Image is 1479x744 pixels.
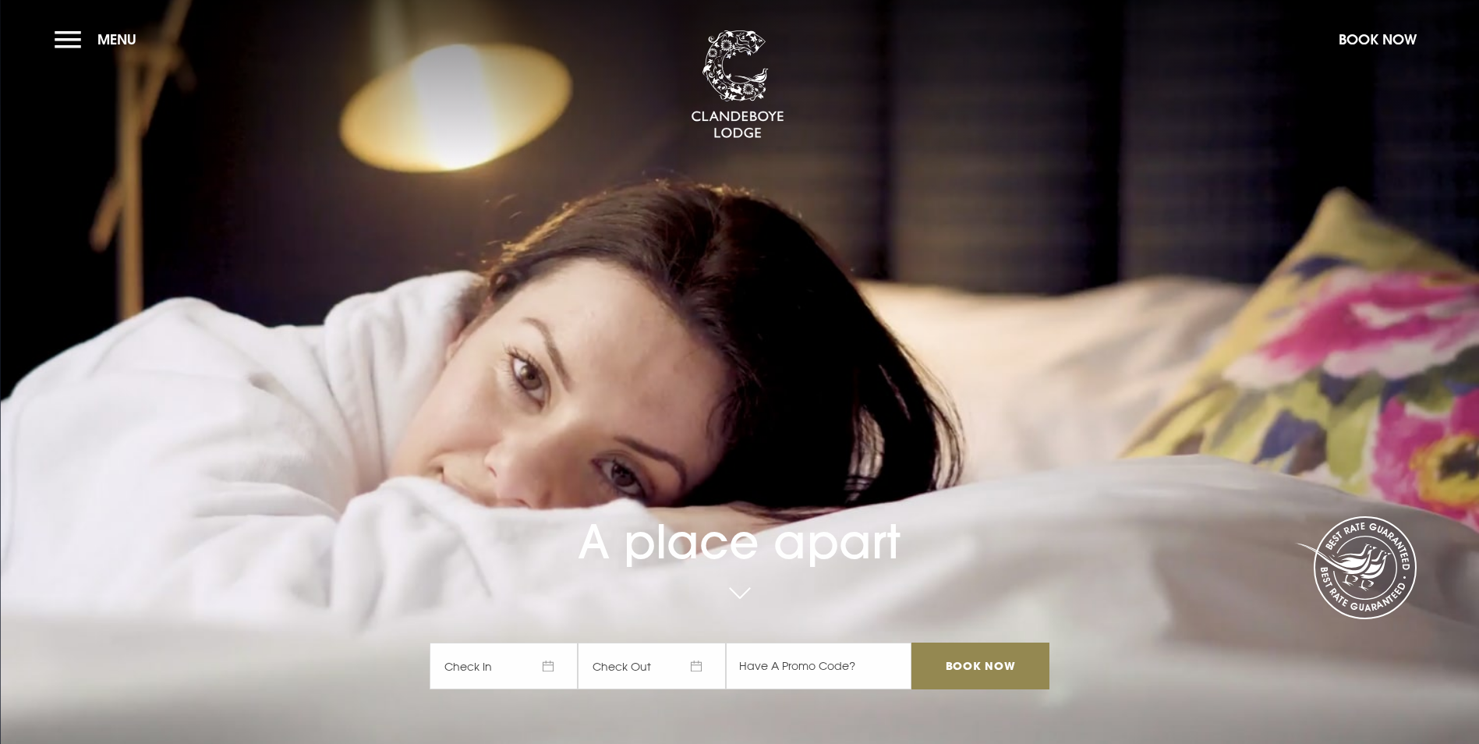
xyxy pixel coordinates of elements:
[97,30,136,48] span: Menu
[1331,23,1424,56] button: Book Now
[430,469,1049,569] h1: A place apart
[55,23,144,56] button: Menu
[578,643,726,689] span: Check Out
[911,643,1049,689] input: Book Now
[691,30,784,140] img: Clandeboye Lodge
[726,643,911,689] input: Have A Promo Code?
[430,643,578,689] span: Check In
